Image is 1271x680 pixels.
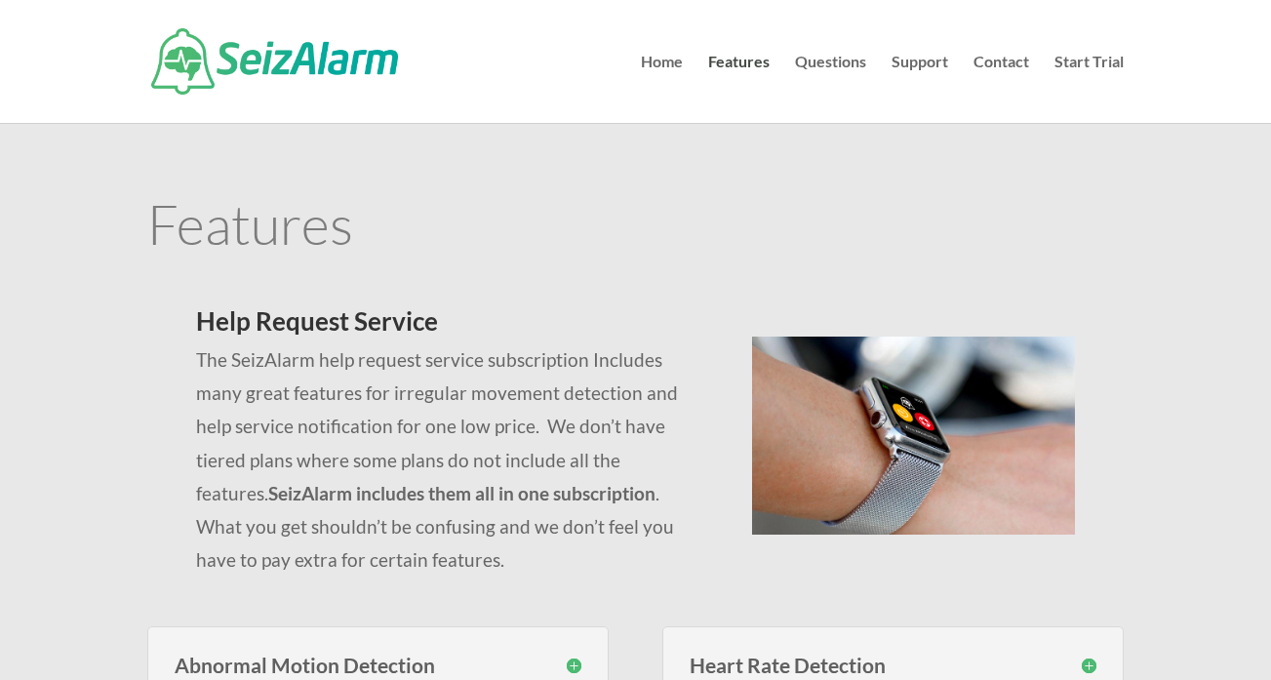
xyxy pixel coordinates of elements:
a: Questions [795,55,866,123]
a: Home [641,55,683,123]
p: The SeizAlarm help request service subscription Includes many great features for irregular moveme... [196,343,704,577]
a: Start Trial [1054,55,1124,123]
img: seizalarm-on-wrist [752,337,1075,535]
h1: Features [147,196,1124,260]
iframe: Help widget launcher [1097,604,1250,659]
img: SeizAlarm [151,28,398,95]
a: Contact [973,55,1029,123]
a: Features [708,55,770,123]
h2: Help Request Service [196,308,704,343]
h3: Heart Rate Detection [690,655,1096,675]
a: Support [892,55,948,123]
h3: Abnormal Motion Detection [175,655,581,675]
strong: SeizAlarm includes them all in one subscription [268,482,655,504]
